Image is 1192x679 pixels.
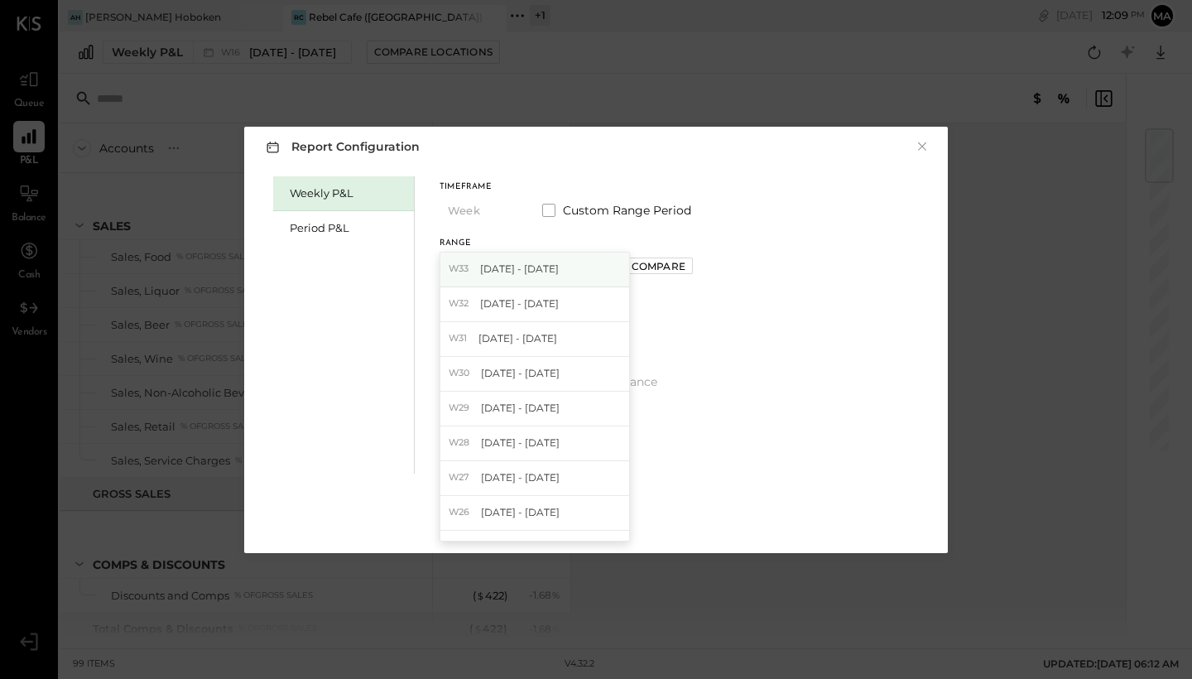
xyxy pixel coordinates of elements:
[449,506,474,519] span: W26
[632,259,685,273] div: Compare
[440,239,613,248] div: Range
[915,138,930,155] button: ×
[478,331,557,345] span: [DATE] - [DATE]
[480,540,559,554] span: [DATE] - [DATE]
[262,137,420,157] h3: Report Configuration
[440,195,522,226] button: Week
[481,366,560,380] span: [DATE] - [DATE]
[481,436,560,450] span: [DATE] - [DATE]
[290,185,406,201] div: Weekly P&L
[449,367,474,380] span: W30
[481,470,560,484] span: [DATE] - [DATE]
[449,402,474,415] span: W29
[480,262,559,276] span: [DATE] - [DATE]
[440,183,522,191] div: Timeframe
[449,436,474,450] span: W28
[480,296,559,311] span: [DATE] - [DATE]
[481,401,560,415] span: [DATE] - [DATE]
[563,202,691,219] span: Custom Range Period
[449,262,473,276] span: W33
[624,258,693,274] button: Compare
[481,505,560,519] span: [DATE] - [DATE]
[449,297,473,311] span: W32
[290,220,406,236] div: Period P&L
[449,471,474,484] span: W27
[449,332,472,345] span: W31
